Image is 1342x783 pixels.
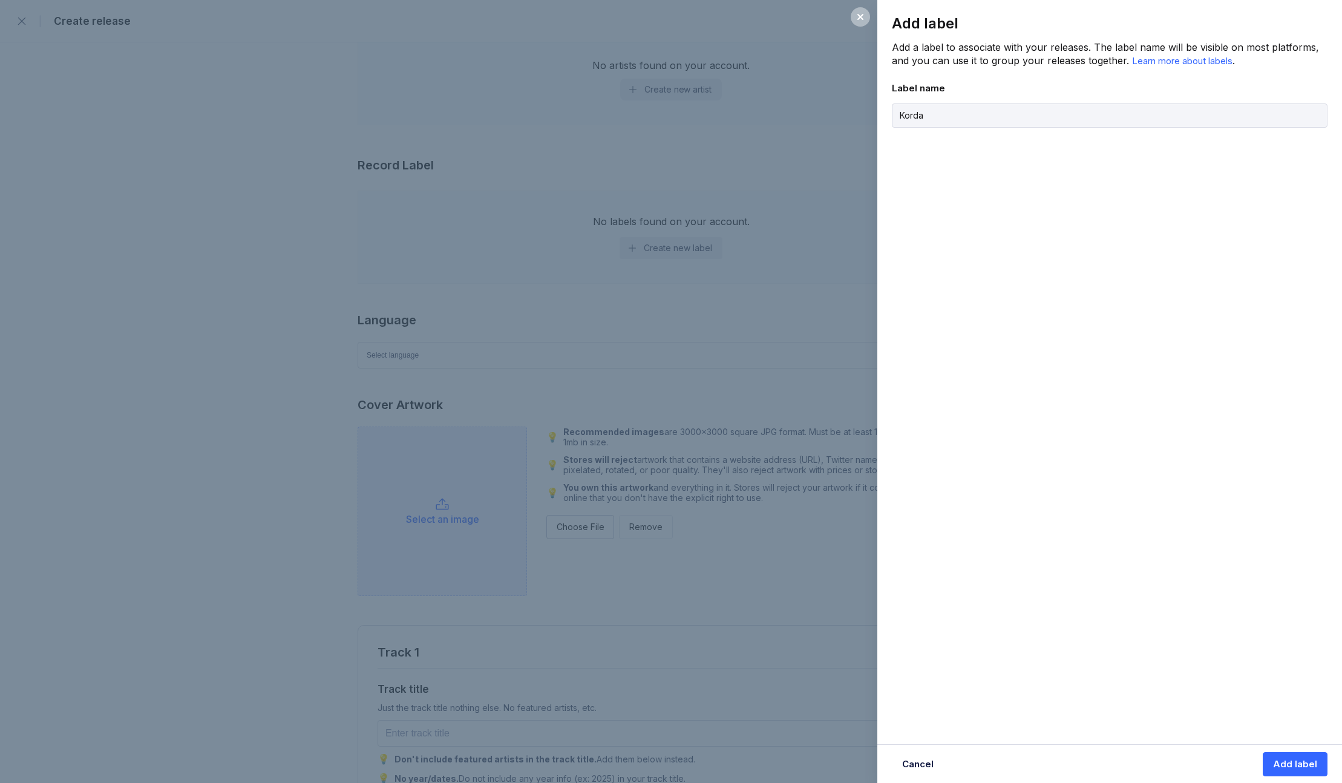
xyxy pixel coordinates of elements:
[1132,55,1232,67] span: Learn more about labels
[1273,758,1317,770] div: Add label
[1263,752,1327,776] button: Add label
[892,41,1327,68] div: Add a label to associate with your releases. The label name will be visible on most platforms, an...
[892,15,1327,32] div: Add label
[902,758,934,770] div: Cancel
[892,752,944,776] button: Cancel
[892,103,1327,128] input: E.g Acme Records
[892,82,1327,94] div: Label name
